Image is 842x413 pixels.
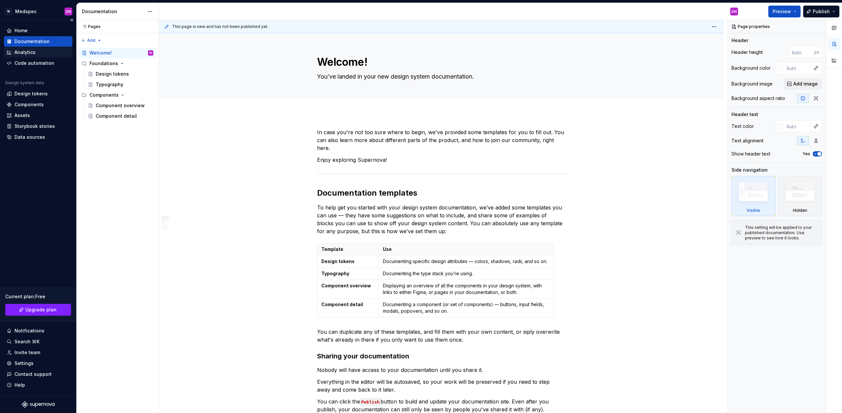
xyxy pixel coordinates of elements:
[22,401,55,408] svg: Supernova Logo
[85,79,156,90] a: Typography
[85,69,156,79] a: Design tokens
[4,358,72,369] a: Settings
[149,50,152,56] div: DN
[317,156,566,164] p: Enjoy exploring Supernova!
[773,8,791,15] span: Preview
[321,246,375,253] p: Template
[731,9,737,14] div: DN
[96,71,129,77] div: Design tokens
[731,65,771,71] div: Background color
[731,151,770,157] div: Show header text
[317,366,566,374] p: Nobody will have access to your documentation until you share it.
[14,371,52,377] div: Contact support
[14,27,28,34] div: Home
[4,132,72,142] a: Data sources
[731,111,758,118] div: Header text
[731,123,754,130] div: Text color
[87,38,95,43] span: Add
[79,48,156,58] a: Welcome!DN
[747,208,760,213] div: Visible
[5,304,71,316] a: Upgrade plan
[85,111,156,121] a: Component detail
[784,62,810,74] input: Auto
[768,6,801,17] button: Preview
[14,349,40,356] div: Invite team
[79,24,101,29] div: Pages
[4,47,72,58] a: Analytics
[383,246,549,253] p: Use
[383,282,549,296] p: Displaying an overview of all the components in your design system, with links to either Figma, o...
[317,204,566,235] p: To help get you started with your design system documentation, we’ve added some templates you can...
[321,283,371,288] strong: Component overview
[360,398,381,406] code: Publish
[731,37,748,44] div: Header
[14,360,34,367] div: Settings
[383,258,549,265] p: Documenting specific design attributes — colors, shadows, radii, and so on.
[89,60,118,67] div: Foundations
[1,4,75,18] button: MMedspecDN
[316,71,564,82] textarea: You’ve landed in your new design system documentation.
[784,120,810,132] input: Auto
[172,24,268,29] span: This page is new and has not been published yet.
[317,128,566,152] p: In case you're not too sure where to begin, we've provided some templates for you to fill out. Yo...
[321,258,355,264] strong: Design tokens
[5,80,44,85] div: Design system data
[96,102,145,109] div: Component overview
[4,58,72,68] a: Code automation
[14,90,48,97] div: Design tokens
[4,99,72,110] a: Components
[731,81,773,87] div: Background image
[79,90,156,100] div: Components
[383,301,549,314] p: Documenting a component (or set of components) — buttons, input fields, modals, popovers, and so on.
[793,81,818,87] span: Add image
[4,36,72,47] a: Documentation
[789,46,814,58] input: Auto
[82,8,144,15] div: Documentation
[4,380,72,390] button: Help
[317,188,566,198] h2: Documentation templates
[66,9,71,14] div: DN
[79,36,104,45] button: Add
[4,336,72,347] button: Search ⌘K
[814,50,819,55] p: px
[731,49,763,56] div: Header height
[4,347,72,358] a: Invite team
[803,151,810,157] label: Yes
[96,81,123,88] div: Typography
[321,271,349,276] strong: Typography
[745,225,818,241] div: This setting will be applied to your published documentation. Use preview to see how it looks.
[4,110,72,121] a: Assets
[15,8,37,15] div: Medspec
[5,293,71,300] div: Current plan : Free
[14,328,44,334] div: Notifications
[14,60,54,66] div: Code automation
[89,50,112,56] div: Welcome!
[85,100,156,111] a: Component overview
[803,6,839,17] button: Publish
[731,137,763,144] div: Text alignment
[317,378,566,394] p: Everything in the editor will be autosaved, so your work will be preserved if you need to step aw...
[14,38,50,45] div: Documentation
[14,101,44,108] div: Components
[14,338,39,345] div: Search ⌘K
[317,328,566,344] p: You can duplicate any of these templates, and fill them with your own content, or siply overwrite...
[784,78,822,90] button: Add image
[4,25,72,36] a: Home
[731,95,785,102] div: Background aspect ratio
[316,54,564,70] textarea: Welcome!
[793,208,807,213] div: Hidden
[79,58,156,69] div: Foundations
[14,49,36,56] div: Analytics
[731,176,776,216] div: Visible
[14,123,55,130] div: Storybook stories
[25,306,57,313] span: Upgrade plan
[96,113,137,119] div: Component detail
[79,48,156,121] div: Page tree
[813,8,830,15] span: Publish
[89,92,119,98] div: Components
[317,352,566,361] h3: Sharing your documentation
[4,326,72,336] button: Notifications
[731,167,768,173] div: Side navigation
[4,121,72,132] a: Storybook stories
